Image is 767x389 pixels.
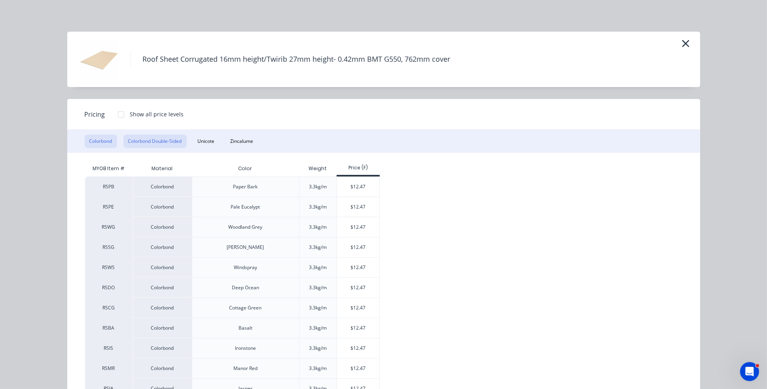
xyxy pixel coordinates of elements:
[232,284,259,291] div: Deep Ocean
[85,277,133,298] div: RSDO
[85,110,105,119] span: Pricing
[133,358,192,378] div: Colorbond
[85,135,117,148] button: Colorbond
[337,318,379,338] div: $12.47
[85,197,133,217] div: RSPE
[123,135,187,148] button: Colorbond Double-Sided
[133,237,192,257] div: Colorbond
[193,135,220,148] button: Unicote
[309,244,327,251] div: 3.3kg/m
[133,318,192,338] div: Colorbond
[337,237,379,257] div: $12.47
[337,197,379,217] div: $12.47
[133,176,192,197] div: Colorbond
[85,237,133,257] div: RSSG
[226,135,258,148] button: Zincalume
[235,345,256,352] div: Ironstone
[133,257,192,277] div: Colorbond
[133,161,192,176] div: Material
[133,217,192,237] div: Colorbond
[229,224,263,231] div: Woodland Grey
[302,159,333,178] div: Weight
[309,365,327,372] div: 3.3kg/m
[337,359,379,378] div: $12.47
[131,52,462,67] h4: Roof Sheet Corrugated 16mm height/Twirib 27mm height- 0.42mm BMT G550, 762mm cover
[231,203,260,211] div: Pale Eucalypt
[85,318,133,338] div: RSBA
[309,324,327,332] div: 3.3kg/m
[309,183,327,190] div: 3.3kg/m
[85,338,133,358] div: RSIS
[85,358,133,378] div: RSMR
[234,264,257,271] div: Windspray
[232,159,259,178] div: Color
[309,304,327,311] div: 3.3kg/m
[337,217,379,237] div: $12.47
[133,338,192,358] div: Colorbond
[239,324,252,332] div: Basalt
[133,277,192,298] div: Colorbond
[79,40,119,79] img: Roof Sheet Corrugated 16mm height/Twirib 27mm height- 0.42mm BMT G550, 762mm cover
[337,177,379,197] div: $12.47
[337,278,379,298] div: $12.47
[85,298,133,318] div: RSCG
[337,258,379,277] div: $12.47
[309,203,327,211] div: 3.3kg/m
[85,176,133,197] div: RSPB
[227,244,264,251] div: [PERSON_NAME]
[85,257,133,277] div: RSWS
[85,217,133,237] div: RSWG
[130,110,184,118] div: Show all price levels
[229,304,262,311] div: Cottage Green
[133,197,192,217] div: Colorbond
[337,298,379,318] div: $12.47
[337,164,380,171] div: Price (F)
[309,345,327,352] div: 3.3kg/m
[233,183,258,190] div: Paper Bark
[309,264,327,271] div: 3.3kg/m
[740,362,759,381] iframe: Intercom live chat
[309,224,327,231] div: 3.3kg/m
[133,298,192,318] div: Colorbond
[337,338,379,358] div: $12.47
[85,161,133,176] div: MYOB Item #
[309,284,327,291] div: 3.3kg/m
[233,365,258,372] div: Manor Red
